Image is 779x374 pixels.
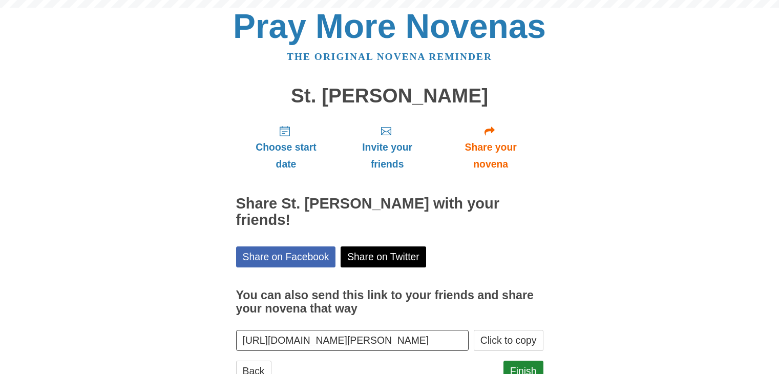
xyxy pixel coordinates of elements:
a: Share your novena [438,117,543,178]
span: Invite your friends [346,139,428,173]
a: Invite your friends [336,117,438,178]
button: Click to copy [474,330,543,351]
a: Share on Facebook [236,246,336,267]
h2: Share St. [PERSON_NAME] with your friends! [236,196,543,228]
h1: St. [PERSON_NAME] [236,85,543,107]
a: Share on Twitter [341,246,426,267]
span: Share your novena [449,139,533,173]
h3: You can also send this link to your friends and share your novena that way [236,289,543,315]
a: Pray More Novenas [233,7,546,45]
a: Choose start date [236,117,336,178]
a: The original novena reminder [287,51,492,62]
span: Choose start date [246,139,326,173]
